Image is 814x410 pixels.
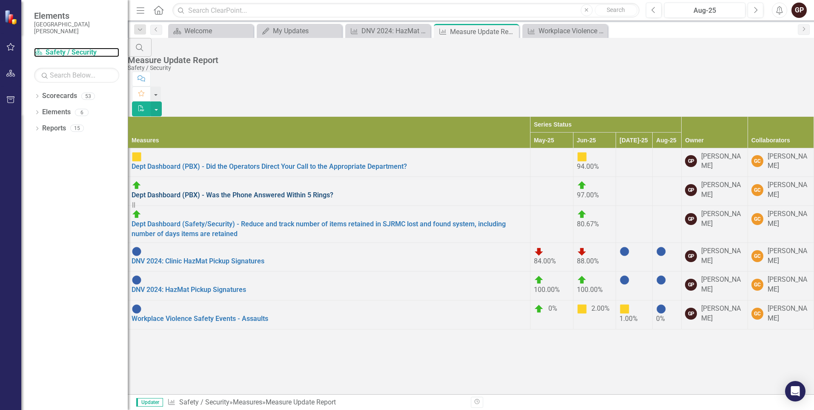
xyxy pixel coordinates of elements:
div: Open Intercom Messenger [785,381,805,401]
span: 84.00% [534,257,556,265]
div: Measure Update Report [266,398,336,406]
img: No Information [132,275,142,285]
img: No Information [656,304,666,314]
img: No Information [132,246,142,257]
div: GP [685,184,697,196]
div: GP [685,279,697,291]
span: 80.67% [577,220,599,228]
span: 97.00% [577,191,599,199]
div: GC [751,279,763,291]
img: On Target [534,304,544,314]
div: [PERSON_NAME] [768,152,810,171]
div: Welcome [184,26,251,36]
div: [PERSON_NAME] [701,304,744,323]
div: Measures [132,136,527,144]
div: Aug-25 [667,6,742,16]
button: Search [595,4,637,16]
div: GP [685,155,697,167]
a: Elements [42,107,71,117]
div: GC [751,250,763,262]
a: Measures [233,398,262,406]
div: [PERSON_NAME] [768,246,810,266]
a: Scorecards [42,91,77,101]
div: Jun-25 [577,136,613,144]
input: Search Below... [34,68,119,83]
span: 94.00% [577,162,599,170]
span: 100.00% [577,286,603,294]
span: 1.00% [619,315,638,323]
div: [PERSON_NAME] [768,304,810,323]
img: On Target [534,275,544,285]
span: 2.00% [591,304,610,312]
img: No Information [656,246,666,257]
a: DNV 2024: HazMat Pickup Signatures [347,26,428,36]
div: May-25 [534,136,570,144]
div: Owner [685,136,744,144]
div: [PERSON_NAME] [768,180,810,200]
button: GP [791,3,807,18]
a: Dept Dashboard (Safety/Security) - Reduce and track number of items retained in SJRMC lost and fo... [132,220,506,238]
div: [PERSON_NAME] [701,180,744,200]
a: Workplace Violence Safety Events - Assaults [525,26,605,36]
div: 15 [70,125,84,132]
div: Collaborators [751,136,810,144]
a: Workplace Violence Safety Events - Assaults [132,315,268,323]
div: » » [167,398,464,407]
span: Search [607,6,625,13]
span: Elements [34,11,119,21]
div: Measure Update Report [450,26,517,37]
a: DNV 2024: Clinic HazMat Pickup Signatures [132,257,264,265]
div: [DATE]-25 [619,136,649,144]
img: On Target [577,180,587,191]
div: Safety / Security [128,65,810,71]
td: Double-Click to Edit Right Click for Context Menu [128,271,530,300]
img: Caution [132,152,142,162]
div: 53 [81,92,95,100]
div: Workplace Violence Safety Events - Assaults [539,26,605,36]
div: [PERSON_NAME] [768,275,810,295]
div: GP [685,250,697,262]
div: [PERSON_NAME] [701,209,744,229]
div: GC [751,184,763,196]
div: GC [751,213,763,225]
a: My Updates [259,26,340,36]
img: No Information [656,275,666,285]
td: Double-Click to Edit Right Click for Context Menu [128,148,530,177]
img: On Target [132,180,142,191]
img: On Target [577,209,587,219]
button: Aug-25 [664,3,745,18]
div: 6 [75,109,89,116]
input: Search ClearPoint... [172,3,639,18]
span: Updater [136,398,163,407]
img: Caution [577,304,587,314]
div: [PERSON_NAME] [701,275,744,295]
td: Double-Click to Edit Right Click for Context Menu [128,177,530,206]
a: Dept Dashboard (PBX) - Was the Phone Answered Within 5 Rings? [132,191,333,199]
div: GP [685,213,697,225]
a: Reports [42,124,66,133]
img: Below Plan [577,246,587,257]
div: Measure Update Report [128,55,810,65]
div: GC [751,308,763,320]
span: 0% [656,315,665,323]
div: DNV 2024: HazMat Pickup Signatures [361,26,428,36]
img: ClearPoint Strategy [4,10,19,25]
div: [PERSON_NAME] [701,152,744,171]
td: Double-Click to Edit Right Click for Context Menu [128,243,530,271]
div: GP [685,308,697,320]
div: Aug-25 [656,136,678,144]
a: DNV 2024: HazMat Pickup Signatures [132,286,246,294]
img: On Target [132,209,142,219]
a: Dept Dashboard (PBX) - Did the Operators Direct Your Call to the Appropriate Department? [132,162,407,170]
div: [PERSON_NAME] [701,246,744,266]
span: 0% [548,304,557,312]
img: No Information [619,275,630,285]
a: Welcome [170,26,251,36]
span: 88.00% [577,257,599,265]
img: Caution [619,304,630,314]
div: Series Status [534,120,678,129]
img: On Target [577,275,587,285]
span: 100.00% [534,286,560,294]
img: Caution [577,152,587,162]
